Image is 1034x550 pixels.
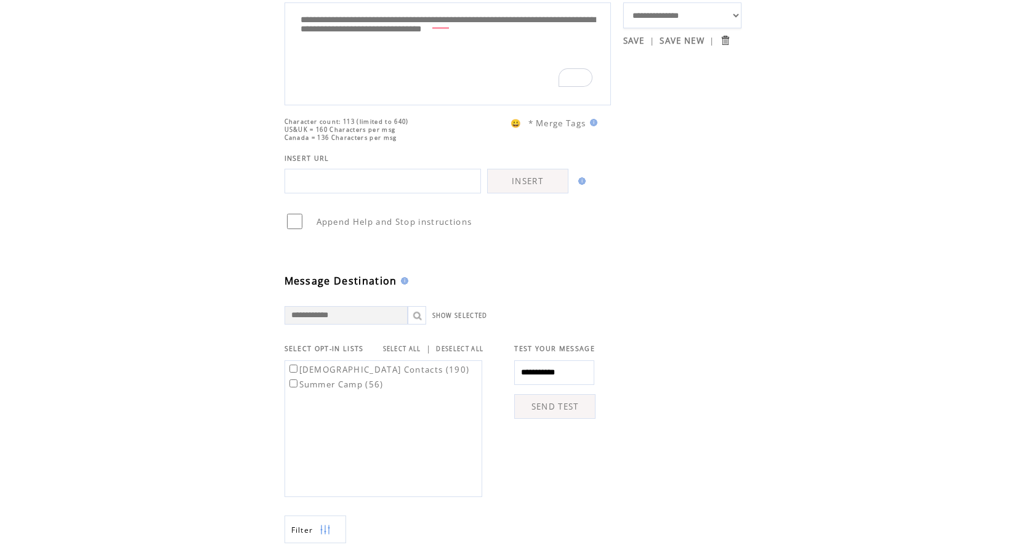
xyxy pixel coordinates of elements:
span: US&UK = 160 Characters per msg [285,126,396,134]
a: INSERT [487,169,568,193]
span: INSERT URL [285,154,329,163]
span: Canada = 136 Characters per msg [285,134,397,142]
textarea: To enrich screen reader interactions, please activate Accessibility in Grammarly extension settings [291,6,604,99]
span: | [426,343,431,354]
a: SELECT ALL [383,345,421,353]
input: Summer Camp (56) [289,379,297,387]
span: Append Help and Stop instructions [317,216,472,227]
a: SAVE [623,35,645,46]
a: DESELECT ALL [436,345,483,353]
span: | [709,35,714,46]
input: [DEMOGRAPHIC_DATA] Contacts (190) [289,365,297,373]
span: Character count: 113 (limited to 640) [285,118,409,126]
a: SAVE NEW [660,35,705,46]
span: SELECT OPT-IN LISTS [285,344,364,353]
label: [DEMOGRAPHIC_DATA] Contacts (190) [287,364,470,375]
label: Summer Camp (56) [287,379,384,390]
input: Submit [719,34,731,46]
span: TEST YOUR MESSAGE [514,344,595,353]
span: Message Destination [285,274,397,288]
img: filters.png [320,516,331,544]
span: Show filters [291,525,313,535]
span: | [650,35,655,46]
img: help.gif [575,177,586,185]
a: SEND TEST [514,394,596,419]
span: * Merge Tags [528,118,586,129]
img: help.gif [397,277,408,285]
a: SHOW SELECTED [432,312,488,320]
span: 😀 [511,118,522,129]
img: help.gif [586,119,597,126]
a: Filter [285,516,346,543]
